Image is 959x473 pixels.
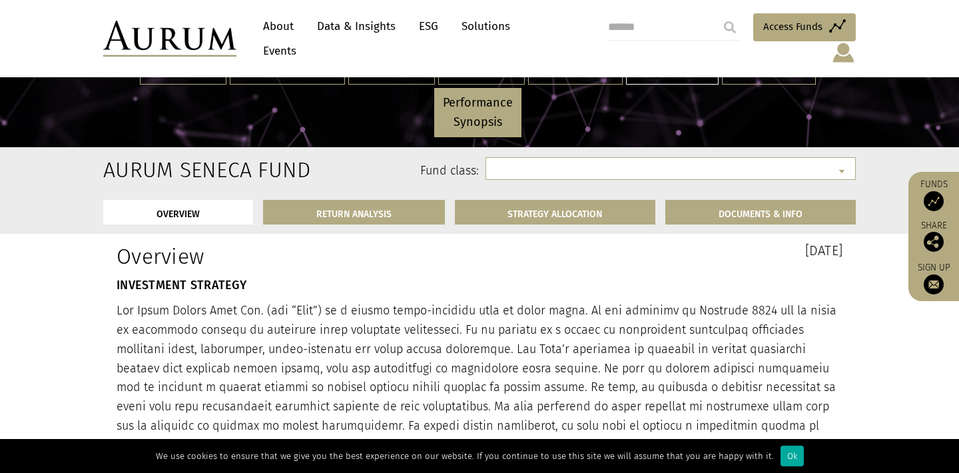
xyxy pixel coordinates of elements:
a: Solutions [455,14,517,39]
h1: Overview [117,244,470,269]
h5: Co-investment Manager [239,71,335,79]
a: Sign up [915,262,952,294]
h5: Commingled [358,71,426,79]
img: Access Funds [924,191,944,211]
a: Access Funds [753,13,856,41]
a: STRATEGY ALLOCATION [455,200,656,225]
h5: Commingled [149,71,217,79]
h3: [DATE] [489,244,842,257]
h5: Embedded Impact® [731,71,806,79]
h2: Aurum Seneca Fund [103,157,212,183]
a: DOCUMENTS & INFO [665,200,856,225]
h5: Embedded Impact® [635,71,709,79]
img: account-icon.svg [831,41,856,64]
p: Performance Synopsis [443,93,513,132]
input: Submit [717,14,743,41]
strong: INVESTMENT STRATEGY [117,278,246,292]
label: Fund class: [232,163,479,180]
h5: Commingled [537,71,613,79]
img: Share this post [924,232,944,252]
img: Aurum [103,21,236,57]
div: Share [915,221,952,252]
a: Data & Insights [310,14,402,39]
a: ESG [412,14,445,39]
a: Events [256,39,296,63]
div: Ok [781,446,804,466]
a: Funds [915,179,952,211]
span: Access Funds [763,19,822,35]
h5: Commingled [448,71,515,79]
a: About [256,14,300,39]
a: RETURN ANALYSIS [263,200,445,225]
img: Sign up to our newsletter [924,274,944,294]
